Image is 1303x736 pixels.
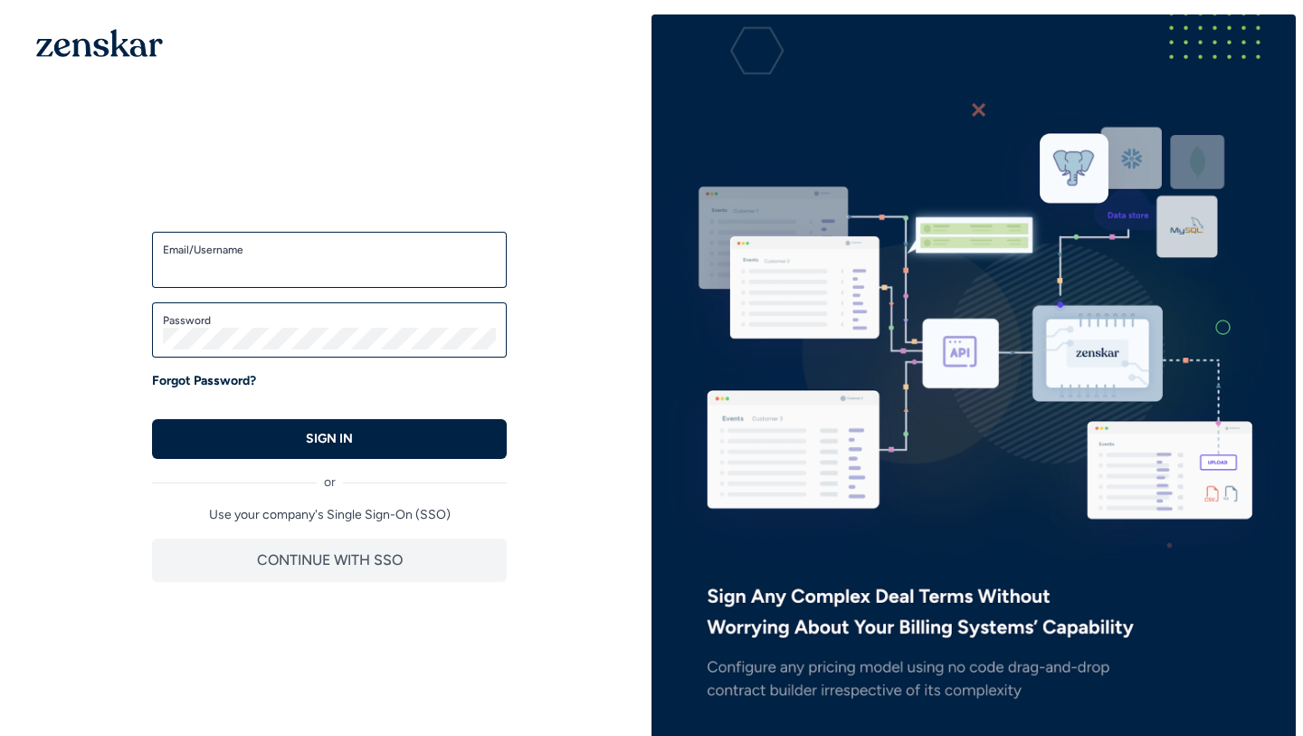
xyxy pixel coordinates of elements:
[163,243,496,257] label: Email/Username
[152,506,507,524] p: Use your company's Single Sign-On (SSO)
[36,29,163,57] img: 1OGAJ2xQqyY4LXKgY66KYq0eOWRCkrZdAb3gUhuVAqdWPZE9SRJmCz+oDMSn4zDLXe31Ii730ItAGKgCKgCCgCikA4Av8PJUP...
[152,539,507,582] button: CONTINUE WITH SSO
[306,430,353,448] p: SIGN IN
[152,419,507,459] button: SIGN IN
[163,313,496,328] label: Password
[152,372,256,390] a: Forgot Password?
[152,459,507,492] div: or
